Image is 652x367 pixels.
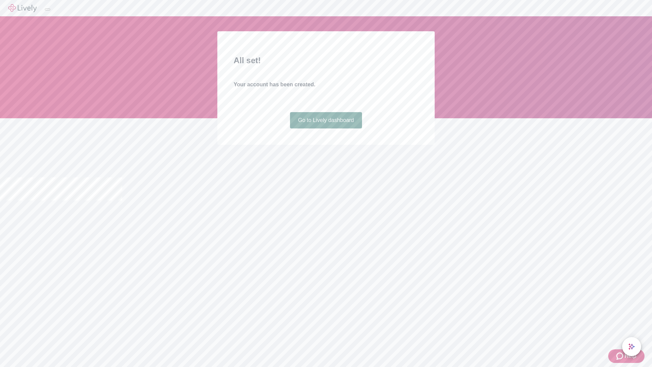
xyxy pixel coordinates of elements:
[622,337,641,356] button: chat
[608,349,645,363] button: Zendesk support iconHelp
[234,81,418,89] h4: Your account has been created.
[624,352,636,360] span: Help
[234,54,418,67] h2: All set!
[628,343,635,350] svg: Lively AI Assistant
[616,352,624,360] svg: Zendesk support icon
[45,8,50,11] button: Log out
[290,112,362,128] a: Go to Lively dashboard
[8,4,37,12] img: Lively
